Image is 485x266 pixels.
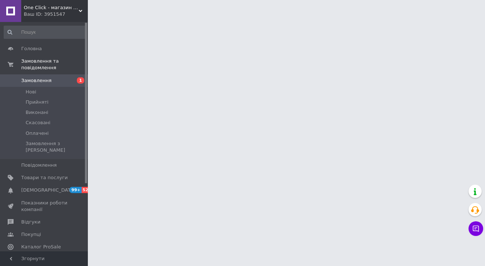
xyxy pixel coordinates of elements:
[21,200,68,213] span: Показники роботи компанії
[21,187,75,193] span: [DEMOGRAPHIC_DATA]
[21,244,61,250] span: Каталог ProSale
[82,187,90,193] span: 52
[26,140,86,154] span: Замовлення з [PERSON_NAME]
[21,231,41,238] span: Покупці
[469,221,483,236] button: Чат з покупцем
[70,187,82,193] span: 99+
[26,109,48,116] span: Виконані
[26,89,36,95] span: Нові
[24,4,79,11] span: One Click - магазин для всіх!
[21,162,57,169] span: Повідомлення
[21,45,42,52] span: Головна
[21,174,68,181] span: Товари та послуги
[26,130,49,137] span: Оплачені
[4,26,86,39] input: Пошук
[21,77,52,84] span: Замовлення
[21,219,40,225] span: Відгуки
[26,119,51,126] span: Скасовані
[26,99,48,106] span: Прийняті
[24,11,88,18] div: Ваш ID: 3951547
[21,58,88,71] span: Замовлення та повідомлення
[77,77,84,84] span: 1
